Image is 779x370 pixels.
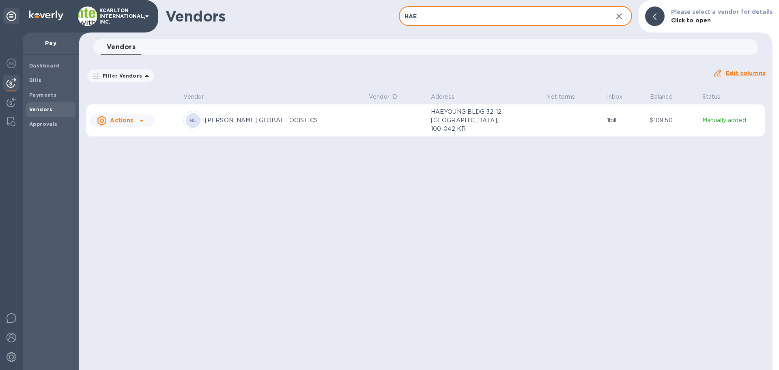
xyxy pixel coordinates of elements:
[702,116,762,125] p: Manually added
[607,93,633,101] span: Inbox
[607,93,623,101] p: Inbox
[29,39,72,47] p: Pay
[189,117,197,123] b: HL
[607,116,643,125] p: 1 bill
[369,93,397,101] p: Vendor ID
[650,93,683,101] span: Balance
[29,63,60,69] b: Dashboard
[369,93,408,101] span: Vendor ID
[650,116,696,125] p: $109.50
[29,121,58,127] b: Approvals
[546,93,575,101] p: Net terms
[107,41,136,53] span: Vendors
[99,72,142,79] p: Filter Vendors
[183,93,215,101] span: Vendor
[29,106,53,113] b: Vendors
[205,116,362,125] p: [PERSON_NAME] GLOBAL LOGISTICS
[671,9,773,15] b: Please select a vendor for details
[431,93,454,101] p: Address
[166,8,399,25] h1: Vendors
[3,8,19,24] div: Unpin categories
[726,70,765,76] u: Edit columns
[671,17,711,24] b: Click to open
[99,8,140,25] p: KCARLTON INTERNATIONAL, INC.
[431,108,512,133] p: HAEYOUNG BLDG 32-12, [GEOGRAPHIC_DATA], 100-042 KR
[702,93,721,101] p: Status
[29,11,63,20] img: Logo
[183,93,204,101] p: Vendor
[110,117,133,123] u: Actions
[650,93,673,101] p: Balance
[6,58,16,68] img: Foreign exchange
[29,77,41,83] b: Bills
[29,92,56,98] b: Payments
[431,93,465,101] span: Address
[546,93,585,101] span: Net terms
